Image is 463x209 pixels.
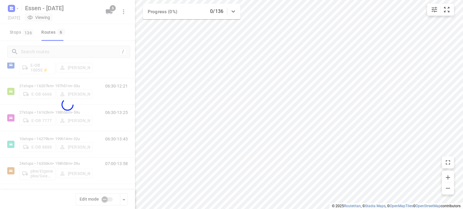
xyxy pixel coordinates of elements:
[390,204,413,208] a: OpenMapTiles
[416,204,441,208] a: OpenStreetMap
[428,4,440,16] button: Map settings
[427,4,454,16] div: small contained button group
[332,204,461,208] li: © 2025 , © , © © contributors
[143,4,241,19] div: Progress (0%)0/136
[365,204,386,208] a: Stadia Maps
[148,9,177,14] span: Progress (0%)
[210,8,223,15] p: 0/136
[344,204,361,208] a: Routetitan
[441,4,453,16] button: Fit zoom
